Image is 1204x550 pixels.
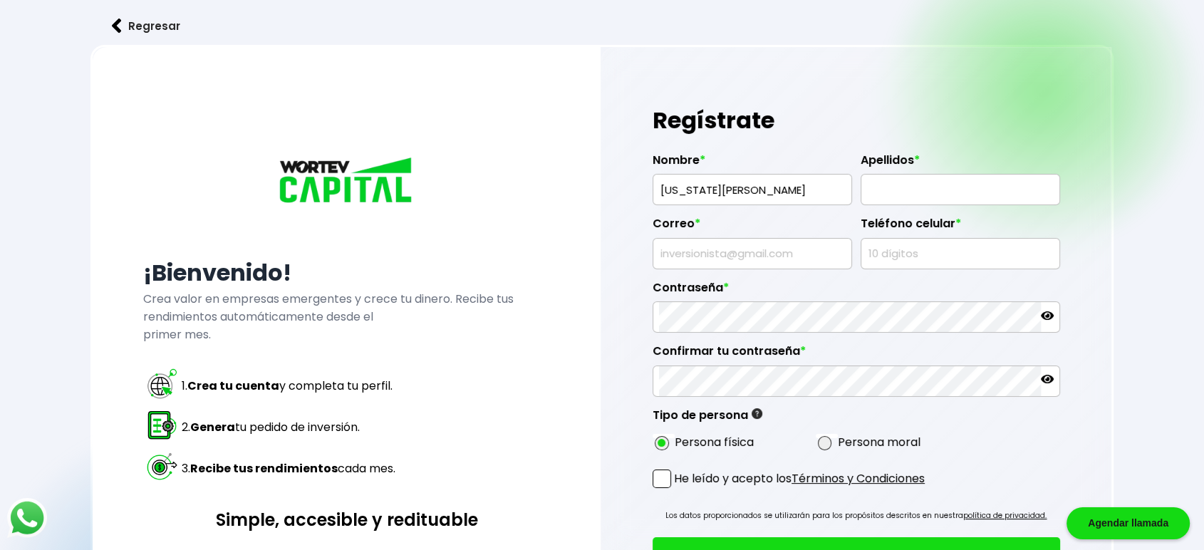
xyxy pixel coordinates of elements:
[145,408,179,442] img: paso 2
[143,507,550,532] h3: Simple, accesible y redituable
[867,239,1054,269] input: 10 dígitos
[861,217,1060,238] label: Teléfono celular
[674,469,925,487] p: He leído y acepto los
[653,99,1060,142] h1: Regístrate
[792,470,925,487] a: Términos y Condiciones
[90,7,202,45] button: Regresar
[112,19,122,33] img: flecha izquierda
[276,155,418,208] img: logo_wortev_capital
[90,7,1114,45] a: flecha izquierdaRegresar
[181,408,396,447] td: 2. tu pedido de inversión.
[752,408,762,419] img: gfR76cHglkPwleuBLjWdxeZVvX9Wp6JBDmjRYY8JYDQn16A2ICN00zLTgIroGa6qie5tIuWH7V3AapTKqzv+oMZsGfMUqL5JM...
[190,419,235,435] strong: Genera
[190,460,338,477] strong: Recibe tus rendimientos
[145,367,179,400] img: paso 1
[963,510,1047,521] a: política de privacidad.
[838,433,920,451] label: Persona moral
[181,449,396,489] td: 3. cada mes.
[653,217,852,238] label: Correo
[143,290,550,343] p: Crea valor en empresas emergentes y crece tu dinero. Recibe tus rendimientos automáticamente desd...
[7,498,47,538] img: logos_whatsapp-icon.242b2217.svg
[653,281,1060,302] label: Contraseña
[675,433,754,451] label: Persona física
[653,408,762,430] label: Tipo de persona
[1067,507,1190,539] div: Agendar llamada
[861,153,1060,175] label: Apellidos
[187,378,279,394] strong: Crea tu cuenta
[659,239,846,269] input: inversionista@gmail.com
[145,450,179,483] img: paso 3
[143,256,550,290] h2: ¡Bienvenido!
[653,344,1060,365] label: Confirmar tu contraseña
[665,509,1047,523] p: Los datos proporcionados se utilizarán para los propósitos descritos en nuestra
[653,153,852,175] label: Nombre
[181,366,396,406] td: 1. y completa tu perfil.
